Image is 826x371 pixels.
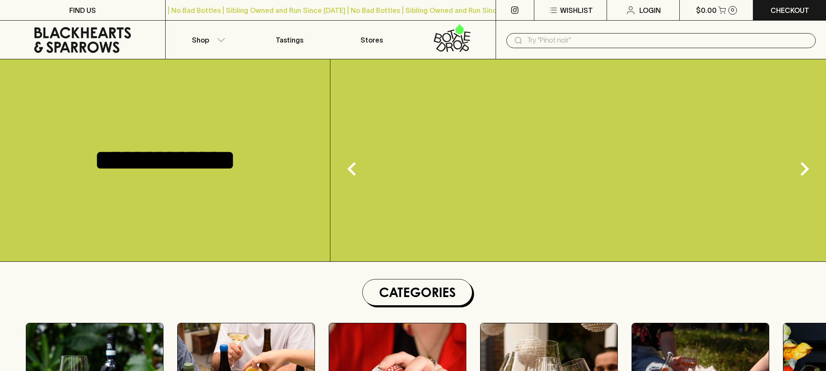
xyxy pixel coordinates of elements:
[361,35,383,45] p: Stores
[527,34,809,47] input: Try "Pinot noir"
[330,59,826,261] img: gif;base64,R0lGODlhAQABAAAAACH5BAEKAAEALAAAAAABAAEAAAICTAEAOw==
[639,5,661,15] p: Login
[560,5,593,15] p: Wishlist
[69,5,96,15] p: FIND US
[192,35,209,45] p: Shop
[276,35,303,45] p: Tastings
[731,8,734,12] p: 0
[166,21,248,59] button: Shop
[771,5,809,15] p: Checkout
[335,152,369,186] button: Previous
[787,152,822,186] button: Next
[696,5,717,15] p: $0.00
[366,283,468,302] h1: Categories
[248,21,331,59] a: Tastings
[331,21,413,59] a: Stores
